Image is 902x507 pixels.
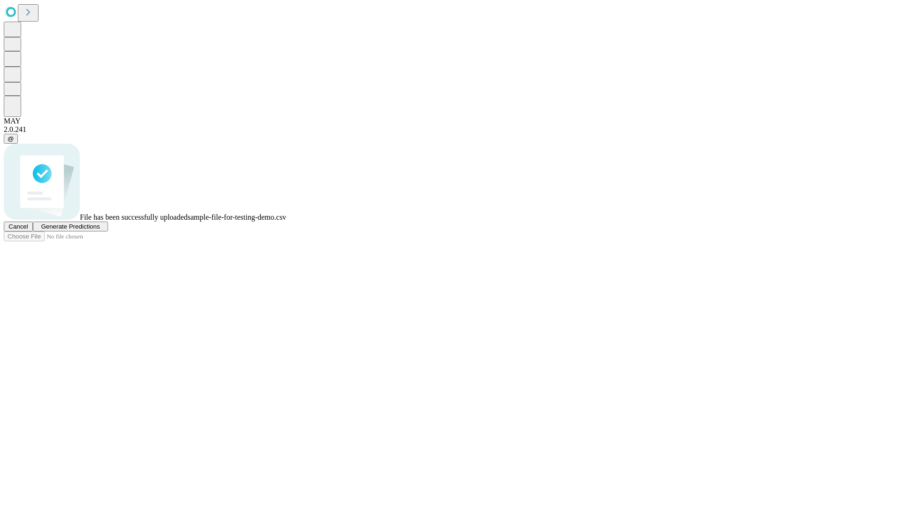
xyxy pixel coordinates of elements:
span: sample-file-for-testing-demo.csv [187,213,286,221]
span: Generate Predictions [41,223,100,230]
button: Generate Predictions [33,222,108,231]
span: Cancel [8,223,28,230]
div: 2.0.241 [4,125,898,134]
button: Cancel [4,222,33,231]
button: @ [4,134,18,144]
span: File has been successfully uploaded [80,213,187,221]
span: @ [8,135,14,142]
div: MAY [4,117,898,125]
